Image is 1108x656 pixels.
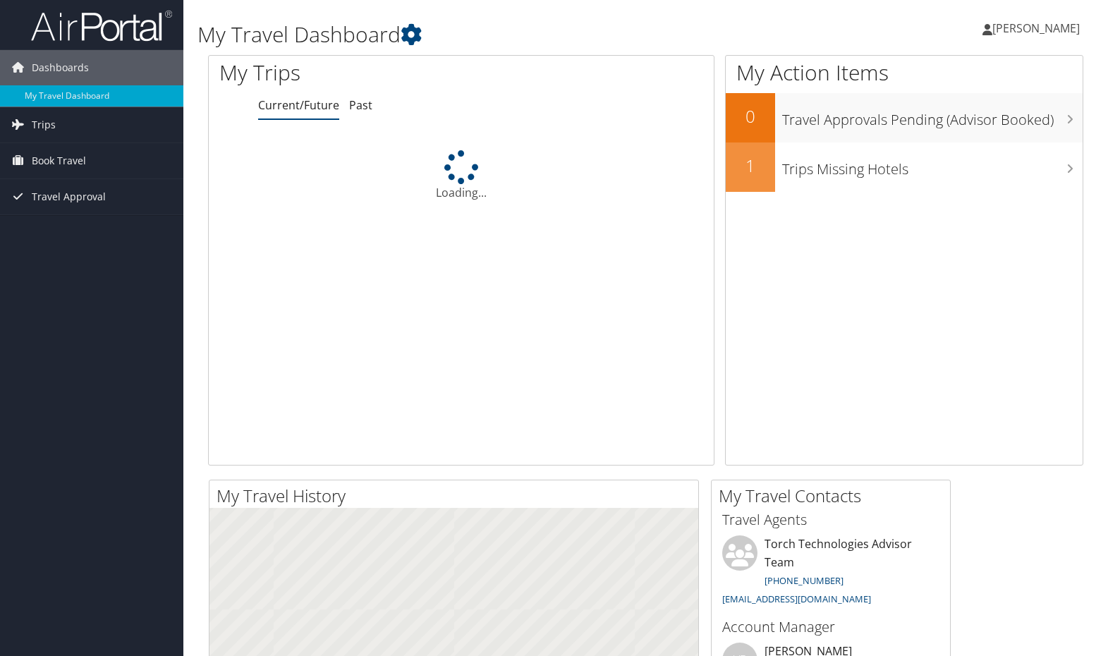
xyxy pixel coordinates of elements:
[32,143,86,178] span: Book Travel
[782,152,1083,179] h3: Trips Missing Hotels
[209,150,714,201] div: Loading...
[197,20,795,49] h1: My Travel Dashboard
[715,535,946,611] li: Torch Technologies Advisor Team
[32,179,106,214] span: Travel Approval
[726,93,1083,142] a: 0Travel Approvals Pending (Advisor Booked)
[31,9,172,42] img: airportal-logo.png
[32,50,89,85] span: Dashboards
[722,510,939,530] h3: Travel Agents
[719,484,950,508] h2: My Travel Contacts
[219,58,492,87] h1: My Trips
[726,104,775,128] h2: 0
[32,107,56,142] span: Trips
[217,484,698,508] h2: My Travel History
[782,103,1083,130] h3: Travel Approvals Pending (Advisor Booked)
[258,97,339,113] a: Current/Future
[722,593,871,605] a: [EMAIL_ADDRESS][DOMAIN_NAME]
[349,97,372,113] a: Past
[722,617,939,637] h3: Account Manager
[726,142,1083,192] a: 1Trips Missing Hotels
[982,7,1094,49] a: [PERSON_NAME]
[726,58,1083,87] h1: My Action Items
[726,154,775,178] h2: 1
[765,574,844,587] a: [PHONE_NUMBER]
[992,20,1080,36] span: [PERSON_NAME]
